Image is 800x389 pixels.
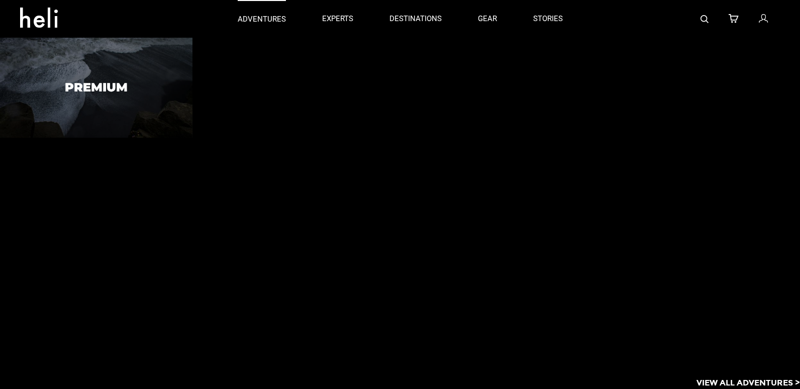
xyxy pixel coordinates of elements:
[322,14,353,24] p: experts
[65,81,128,94] h3: Premium
[701,15,709,23] img: search-bar-icon.svg
[696,377,800,389] p: View All Adventures >
[238,14,286,25] p: adventures
[389,14,442,24] p: destinations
